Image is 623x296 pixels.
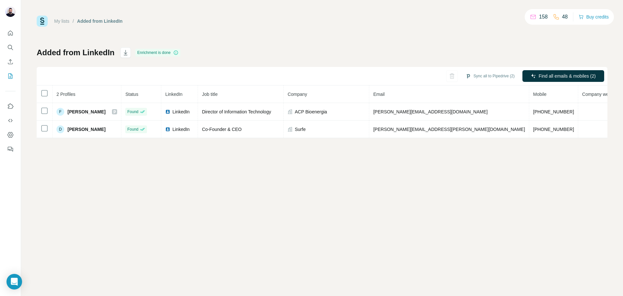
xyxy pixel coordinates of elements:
[461,71,519,81] button: Sync all to Pipedrive (2)
[579,12,609,21] button: Buy credits
[37,16,48,27] img: Surfe Logo
[165,92,182,97] span: LinkedIn
[165,127,170,132] img: LinkedIn logo
[373,127,525,132] span: [PERSON_NAME][EMAIL_ADDRESS][PERSON_NAME][DOMAIN_NAME]
[202,109,271,114] span: Director of Information Technology
[56,92,75,97] span: 2 Profiles
[67,109,105,115] span: [PERSON_NAME]
[202,92,217,97] span: Job title
[77,18,123,24] div: Added from LinkedIn
[5,56,16,68] button: Enrich CSV
[67,126,105,133] span: [PERSON_NAME]
[127,126,138,132] span: Found
[54,19,69,24] a: My lists
[202,127,241,132] span: Co-Founder & CEO
[172,109,189,115] span: LinkedIn
[5,100,16,112] button: Use Surfe on LinkedIn
[73,18,74,24] li: /
[5,115,16,126] button: Use Surfe API
[582,92,618,97] span: Company website
[165,109,170,114] img: LinkedIn logo
[135,49,180,57] div: Enrichment is done
[5,42,16,53] button: Search
[6,274,22,290] div: Open Intercom Messenger
[5,27,16,39] button: Quick start
[373,109,487,114] span: [PERSON_NAME][EMAIL_ADDRESS][DOMAIN_NAME]
[533,92,546,97] span: Mobile
[5,129,16,141] button: Dashboard
[287,92,307,97] span: Company
[562,13,568,21] p: 48
[56,108,64,116] div: F
[539,13,548,21] p: 158
[5,70,16,82] button: My lists
[295,109,327,115] span: ACP Bioenergia
[5,143,16,155] button: Feedback
[539,73,596,79] span: Find all emails & mobiles (2)
[37,47,115,58] h1: Added from LinkedIn
[5,6,16,17] img: Avatar
[373,92,385,97] span: Email
[522,70,604,82] button: Find all emails & mobiles (2)
[125,92,138,97] span: Status
[295,126,305,133] span: Surfe
[533,109,574,114] span: [PHONE_NUMBER]
[56,125,64,133] div: D
[127,109,138,115] span: Found
[533,127,574,132] span: [PHONE_NUMBER]
[172,126,189,133] span: LinkedIn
